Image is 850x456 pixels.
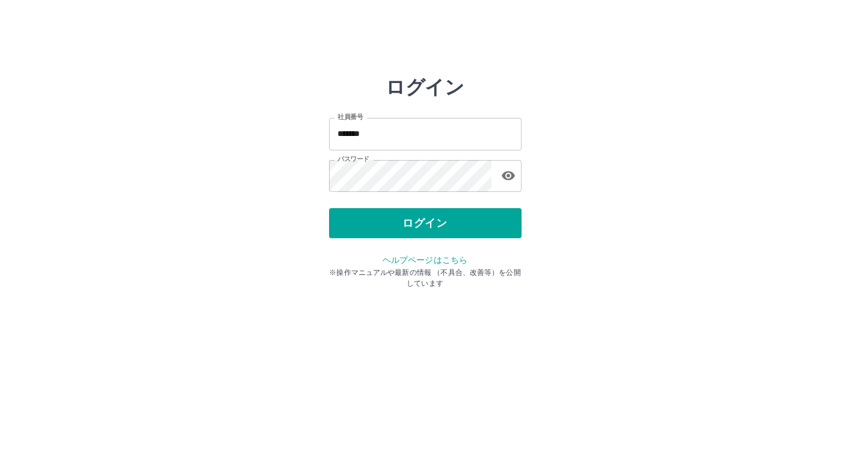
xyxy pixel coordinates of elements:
[329,267,522,289] p: ※操作マニュアルや最新の情報 （不具合、改善等）を公開しています
[383,255,467,265] a: ヘルプページはこちら
[386,76,464,99] h2: ログイン
[337,112,363,122] label: 社員番号
[337,155,369,164] label: パスワード
[329,208,522,238] button: ログイン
